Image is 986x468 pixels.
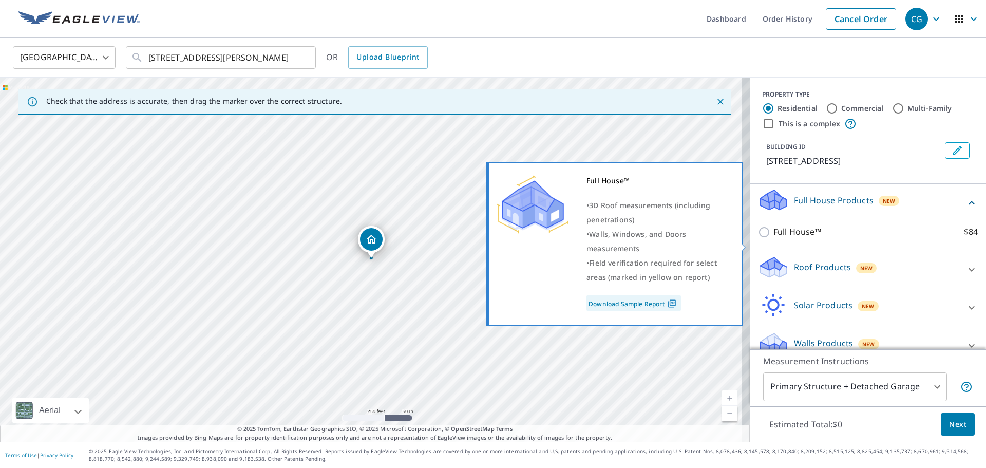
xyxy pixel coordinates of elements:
[722,406,737,421] a: Current Level 17, Zoom Out
[761,413,850,436] p: Estimated Total: $0
[36,398,64,423] div: Aerial
[758,255,978,285] div: Roof ProductsNew
[46,97,342,106] p: Check that the address is accurate, then drag the marker over the correct structure.
[907,103,952,114] label: Multi-Family
[722,390,737,406] a: Current Level 17, Zoom In
[862,340,875,348] span: New
[778,103,818,114] label: Residential
[949,418,966,431] span: Next
[762,90,974,99] div: PROPERTY TYPE
[826,8,896,30] a: Cancel Order
[586,198,729,227] div: •
[13,43,116,72] div: [GEOGRAPHIC_DATA]
[358,226,385,258] div: Dropped pin, building 1, Residential property, 22939 Gunston Dr Lexington Park, MD 20653
[945,142,970,159] button: Edit building 1
[841,103,884,114] label: Commercial
[12,398,89,423] div: Aerial
[862,302,875,310] span: New
[497,174,568,235] img: Premium
[586,258,717,282] span: Field verification required for select areas (marked in yellow on report)
[766,155,941,167] p: [STREET_ADDRESS]
[860,264,873,272] span: New
[758,293,978,323] div: Solar ProductsNew
[779,119,840,129] label: This is a complex
[586,229,686,253] span: Walls, Windows, and Doors measurements
[148,43,295,72] input: Search by address or latitude-longitude
[758,188,978,217] div: Full House ProductsNew
[586,256,729,285] div: •
[773,226,821,238] p: Full House™
[794,299,852,311] p: Solar Products
[794,194,874,207] p: Full House Products
[714,95,727,108] button: Close
[586,174,729,188] div: Full House™
[883,197,896,205] span: New
[586,295,681,311] a: Download Sample Report
[5,452,37,459] a: Terms of Use
[941,413,975,436] button: Next
[237,425,513,434] span: © 2025 TomTom, Earthstar Geographics SIO, © 2025 Microsoft Corporation, ©
[964,226,978,238] p: $84
[5,452,73,458] p: |
[348,46,427,69] a: Upload Blueprint
[758,331,978,361] div: Walls ProductsNew
[586,227,729,256] div: •
[326,46,428,69] div: OR
[960,381,973,393] span: Your report will include the primary structure and a detached garage if one exists.
[794,261,851,273] p: Roof Products
[451,425,494,433] a: OpenStreetMap
[586,200,710,224] span: 3D Roof measurements (including penetrations)
[496,425,513,433] a: Terms
[763,355,973,367] p: Measurement Instructions
[40,452,73,459] a: Privacy Policy
[356,51,419,64] span: Upload Blueprint
[794,337,853,349] p: Walls Products
[763,372,947,401] div: Primary Structure + Detached Garage
[766,142,806,151] p: BUILDING ID
[665,299,679,308] img: Pdf Icon
[18,11,140,27] img: EV Logo
[89,447,981,463] p: © 2025 Eagle View Technologies, Inc. and Pictometry International Corp. All Rights Reserved. Repo...
[905,8,928,30] div: CG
